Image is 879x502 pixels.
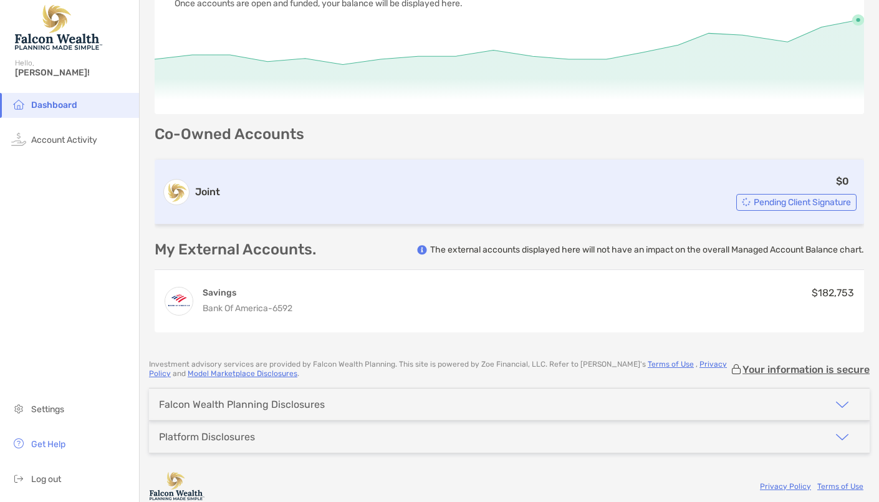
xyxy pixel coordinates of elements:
[188,369,297,378] a: Model Marketplace Disclosures
[742,364,870,375] p: Your information is secure
[195,185,220,200] h3: Joint
[835,397,850,412] img: icon arrow
[165,287,193,315] img: Advantage Savings
[164,180,189,205] img: logo account
[272,303,292,314] span: 6592
[11,436,26,451] img: get-help icon
[203,303,272,314] span: Bank of America -
[11,97,26,112] img: household icon
[760,482,811,491] a: Privacy Policy
[15,5,102,50] img: Falcon Wealth Planning Logo
[155,242,316,258] p: My External Accounts.
[203,287,292,299] h4: Savings
[31,404,64,415] span: Settings
[11,401,26,416] img: settings icon
[430,244,864,256] p: The external accounts displayed here will not have an impact on the overall Managed Account Balan...
[417,245,427,255] img: info
[159,431,255,443] div: Platform Disclosures
[648,360,694,369] a: Terms of Use
[812,287,854,299] span: $182,753
[11,132,26,147] img: activity icon
[11,471,26,486] img: logout icon
[742,198,751,206] img: Account Status icon
[31,100,77,110] span: Dashboard
[817,482,863,491] a: Terms of Use
[155,127,864,142] p: Co-Owned Accounts
[31,474,61,485] span: Log out
[836,173,849,189] p: $0
[159,398,325,410] div: Falcon Wealth Planning Disclosures
[835,430,850,445] img: icon arrow
[149,360,730,379] p: Investment advisory services are provided by Falcon Wealth Planning . This site is powered by Zoe...
[149,360,727,378] a: Privacy Policy
[31,135,97,145] span: Account Activity
[754,199,851,206] span: Pending Client Signature
[31,439,65,450] span: Get Help
[149,472,205,500] img: company logo
[15,67,132,78] span: [PERSON_NAME]!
